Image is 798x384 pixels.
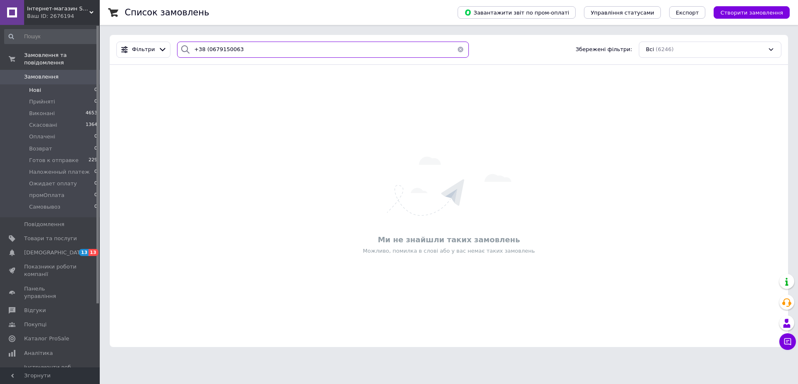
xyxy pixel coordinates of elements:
span: Повідомлення [24,221,64,228]
h1: Список замовлень [125,7,209,17]
span: Інструменти веб-майстра та SEO [24,364,77,379]
span: промОплата [29,192,64,199]
span: Збережені фільтри: [576,46,632,54]
span: Відгуки [24,307,46,314]
span: Управління статусами [591,10,654,16]
span: 0 [94,192,97,199]
div: Ваш ID: 2676194 [27,12,100,20]
button: Очистить [452,42,469,58]
span: 0 [94,180,97,187]
span: Возврат [29,145,52,153]
span: Скасовані [29,121,57,129]
button: Чат з покупцем [779,333,796,350]
span: (6246) [656,46,674,52]
span: Наложенный платеж [29,168,90,176]
span: Самовывоз [29,203,60,211]
span: Покупці [24,321,47,328]
button: Створити замовлення [714,6,790,19]
span: 13 [89,249,98,256]
span: Всі [646,46,654,54]
span: 0 [94,98,97,106]
span: 229 [89,157,97,164]
button: Експорт [669,6,706,19]
span: [DEMOGRAPHIC_DATA] [24,249,86,256]
div: Ми не знайшли таких замовлень [114,234,784,245]
span: 1364 [86,121,97,129]
button: Завантажити звіт по пром-оплаті [458,6,576,19]
a: Створити замовлення [705,9,790,15]
span: Ожидает оплату [29,180,77,187]
span: 13 [79,249,89,256]
span: Прийняті [29,98,55,106]
span: Товари та послуги [24,235,77,242]
span: Замовлення та повідомлення [24,52,100,66]
input: Пошук [4,29,98,44]
span: Показники роботи компанії [24,263,77,278]
span: 0 [94,203,97,211]
div: Можливо, помилка в слові або у вас немає таких замовлень [114,247,784,255]
span: 4653 [86,110,97,117]
span: Каталог ProSale [24,335,69,342]
img: Нічого не знайдено [387,157,511,216]
button: Управління статусами [584,6,661,19]
span: Замовлення [24,73,59,81]
span: Оплачені [29,133,55,140]
span: Завантажити звіт по пром-оплаті [464,9,569,16]
input: Пошук за номером замовлення, ПІБ покупця, номером телефону, Email, номером накладної [177,42,469,58]
span: Фільтри [132,46,155,54]
span: 0 [94,145,97,153]
span: Аналітика [24,350,53,357]
span: Готов к отправке [29,157,79,164]
span: Інтернет-магазин StandartPower [27,5,89,12]
span: Створити замовлення [720,10,783,16]
span: Нові [29,86,41,94]
span: 0 [94,86,97,94]
span: Експорт [676,10,699,16]
span: 0 [94,133,97,140]
span: 0 [94,168,97,176]
span: Панель управління [24,285,77,300]
span: Виконані [29,110,55,117]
